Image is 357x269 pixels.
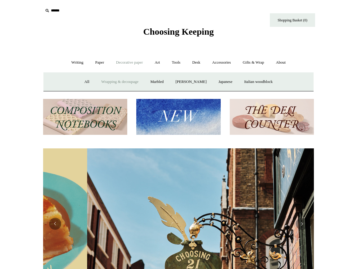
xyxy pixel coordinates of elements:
[270,13,315,27] a: Shopping Basket (0)
[136,99,220,135] img: New.jpg__PID:f73bdf93-380a-4a35-bcfe-7823039498e1
[239,74,278,90] a: Italian woodblock
[170,74,212,90] a: [PERSON_NAME]
[166,55,186,71] a: Tools
[296,218,308,230] button: Next
[79,74,95,90] a: All
[90,55,110,71] a: Paper
[43,99,127,135] img: 202302 Composition ledgers.jpg__PID:69722ee6-fa44-49dd-a067-31375e5d54ec
[270,55,291,71] a: About
[145,74,169,90] a: Marbled
[237,55,270,71] a: Gifts & Wrap
[66,55,89,71] a: Writing
[207,55,236,71] a: Accessories
[111,55,148,71] a: Decorative paper
[149,55,165,71] a: Art
[143,31,214,36] a: Choosing Keeping
[49,218,61,230] button: Previous
[230,99,314,135] img: The Deli Counter
[213,74,238,90] a: Japanese
[187,55,206,71] a: Desk
[96,74,144,90] a: Wrapping & decoupage
[143,27,214,36] span: Choosing Keeping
